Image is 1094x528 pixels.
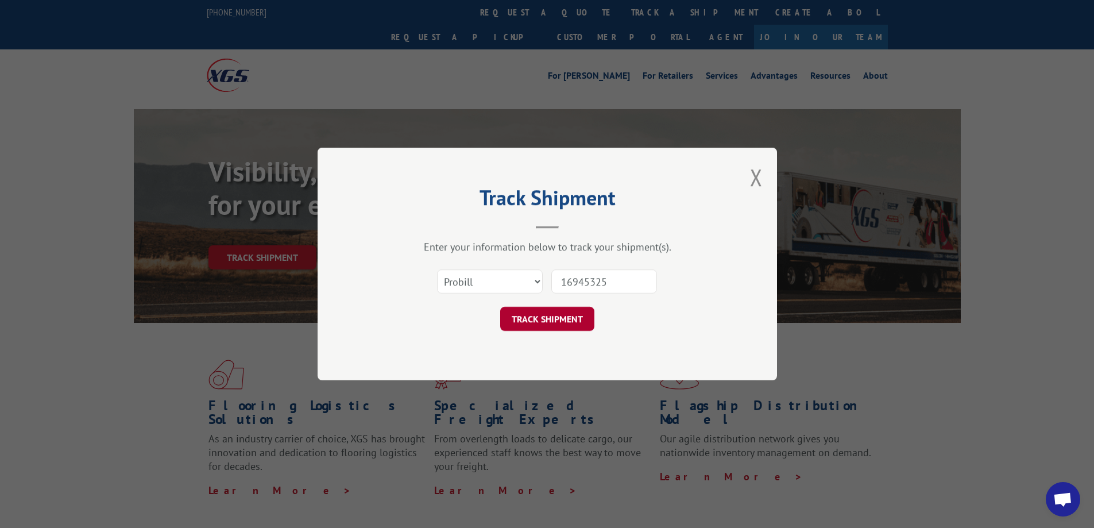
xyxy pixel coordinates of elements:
[551,269,657,294] input: Number(s)
[375,190,720,211] h2: Track Shipment
[1046,482,1080,517] div: Open chat
[375,240,720,253] div: Enter your information below to track your shipment(s).
[750,162,763,192] button: Close modal
[500,307,594,331] button: TRACK SHIPMENT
